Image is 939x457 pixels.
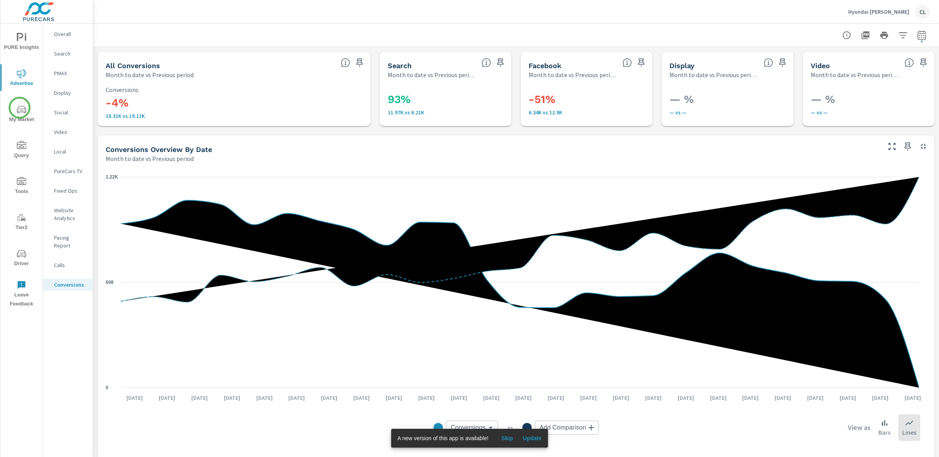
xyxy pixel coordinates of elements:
[186,394,213,402] p: [DATE]
[43,232,93,251] div: Pacing Report
[811,70,898,79] p: Month to date vs Previous period
[43,67,93,79] div: PMAX
[106,70,194,79] p: Month to date vs Previous period
[3,213,40,232] span: Tier2
[218,394,246,402] p: [DATE]
[867,394,894,402] p: [DATE]
[895,27,911,43] button: Apply Filters
[388,61,412,70] h5: Search
[251,394,278,402] p: [DATE]
[54,50,86,58] p: Search
[54,187,86,195] p: Fixed Ops
[737,394,764,402] p: [DATE]
[494,56,507,69] span: Save this to your personalized report
[520,432,545,444] button: Update
[811,109,926,116] p: — vs —
[43,48,93,60] div: Search
[54,206,86,222] p: Website Analytics
[669,93,785,106] h3: — %
[802,394,829,402] p: [DATE]
[43,204,93,224] div: Website Analytics
[669,70,757,79] p: Month to date vs Previous period
[3,105,40,124] span: My Market
[43,279,93,291] div: Conversions
[341,58,350,67] span: All Conversions include Actions, Leads and Unmapped Conversions
[106,145,212,154] h5: Conversions Overview By Date
[917,140,930,153] button: Minimize Widget
[848,424,871,432] h6: View as
[523,435,541,442] span: Update
[482,58,491,67] span: Search Conversions include Actions, Leads and Unmapped Conversions.
[498,424,522,431] p: vs
[905,58,914,67] span: Video Conversions include Actions, Leads and Unmapped Conversions
[916,5,930,19] div: CL
[672,394,700,402] p: [DATE]
[43,126,93,138] div: Video
[876,27,892,43] button: Print Report
[575,394,602,402] p: [DATE]
[43,28,93,40] div: Overall
[607,394,635,402] p: [DATE]
[510,394,537,402] p: [DATE]
[811,61,830,70] h5: Video
[106,61,160,70] h5: All Conversions
[348,394,375,402] p: [DATE]
[858,27,873,43] button: "Export Report to PDF"
[451,424,486,432] span: Conversions
[3,249,40,268] span: Driver
[3,33,40,52] span: PURE Insights
[0,23,43,312] div: nav menu
[899,394,926,402] p: [DATE]
[106,154,194,163] p: Month to date vs Previous period
[54,167,86,175] p: PureCars TV
[446,421,498,435] div: Conversions
[848,8,909,15] p: Hyundai [PERSON_NAME]
[3,141,40,160] span: Query
[622,58,632,67] span: All conversions reported from Facebook with duplicates filtered out
[529,61,561,70] h5: Facebook
[3,69,40,88] span: Advertise
[43,87,93,99] div: Display
[388,70,475,79] p: Month to date vs Previous period
[901,140,914,153] span: Save this to your personalized report
[398,435,489,441] span: A new version of this app is available!
[3,280,40,309] span: Leave Feedback
[498,435,516,442] span: Skip
[529,93,644,106] h3: -51%
[43,185,93,197] div: Fixed Ops
[669,109,785,116] p: — vs —
[705,394,732,402] p: [DATE]
[540,424,586,432] span: Add Comparison
[54,128,86,136] p: Video
[811,93,926,106] h3: — %
[353,56,366,69] span: Save this to your personalized report
[640,394,667,402] p: [DATE]
[315,394,343,402] p: [DATE]
[54,108,86,116] p: Social
[153,394,181,402] p: [DATE]
[106,174,118,180] text: 1.22K
[43,146,93,157] div: Local
[43,107,93,118] div: Social
[380,394,408,402] p: [DATE]
[54,281,86,289] p: Conversions
[106,385,108,390] text: 0
[54,148,86,155] p: Local
[478,394,505,402] p: [DATE]
[388,93,504,106] h3: 93%
[121,394,148,402] p: [DATE]
[776,56,789,69] span: Save this to your personalized report
[495,432,520,444] button: Skip
[43,259,93,271] div: Calls
[43,165,93,177] div: PureCars TV
[54,89,86,97] p: Display
[902,428,916,437] p: Lines
[529,109,644,116] p: 6,339 vs 12,903
[529,70,616,79] p: Month to date vs Previous period
[54,69,86,77] p: PMAX
[669,61,694,70] h5: Display
[834,394,862,402] p: [DATE]
[764,58,773,67] span: Display Conversions include Actions, Leads and Unmapped Conversions
[878,428,890,437] p: Bars
[106,280,113,285] text: 608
